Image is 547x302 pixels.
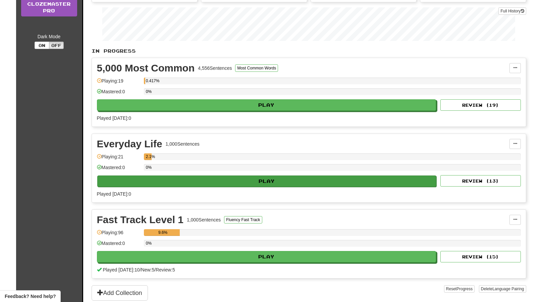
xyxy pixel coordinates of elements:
span: Played [DATE]: 0 [97,115,131,121]
div: 1,000 Sentences [187,216,221,223]
span: / [154,267,156,272]
p: In Progress [92,48,526,54]
button: Play [97,175,437,187]
div: 9.6% [146,229,180,236]
span: Language Pairing [492,287,524,291]
div: Fast Track Level 1 [97,215,184,225]
button: On [35,42,49,49]
span: New: 5 [141,267,155,272]
div: 4,556 Sentences [198,65,232,71]
div: Mastered: 0 [97,88,141,99]
div: Playing: 21 [97,153,141,164]
div: Playing: 19 [97,78,141,89]
span: Played [DATE]: 10 [103,267,140,272]
button: Off [49,42,64,49]
span: Review: 5 [156,267,175,272]
button: Add Collection [92,285,148,301]
button: DeleteLanguage Pairing [479,285,526,293]
button: Play [97,99,436,111]
div: 5,000 Most Common [97,63,195,73]
div: Playing: 96 [97,229,141,240]
button: Most Common Words [235,64,278,72]
div: Dark Mode [21,33,77,40]
button: ResetProgress [444,285,475,293]
button: Review (19) [440,99,521,111]
div: 2.1% [146,153,152,160]
button: Full History [498,7,526,15]
div: Mastered: 0 [97,164,141,175]
div: Everyday Life [97,139,162,149]
button: Review (13) [440,175,521,187]
button: Review (15) [440,251,521,262]
div: 1,000 Sentences [166,141,200,147]
span: / [140,267,141,272]
span: Progress [456,287,473,291]
button: Fluency Fast Track [224,216,262,223]
button: Play [97,251,436,262]
span: Played [DATE]: 0 [97,191,131,197]
div: Mastered: 0 [97,240,141,251]
span: Open feedback widget [5,293,56,300]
